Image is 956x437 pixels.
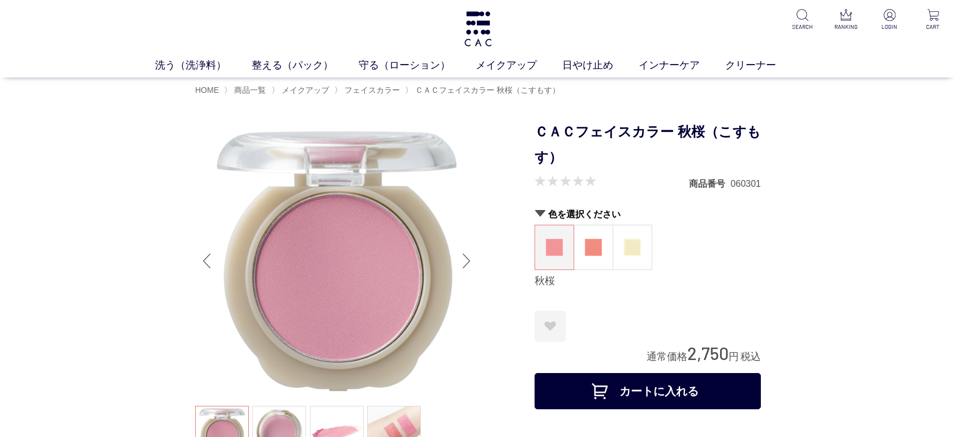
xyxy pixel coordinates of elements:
[413,85,560,95] a: ＣＡＣフェイスカラー 秋桜（こすもす）
[535,275,761,288] div: 秋桜
[731,178,761,190] dd: 060301
[624,239,641,256] img: 鈴蘭
[876,9,903,31] a: LOGIN
[546,239,563,256] img: 秋桜
[155,58,252,73] a: 洗う（洗浄料）
[729,351,739,362] span: 円
[535,119,761,170] h1: ＣＡＣフェイスカラー 秋桜（こすもす）
[832,23,860,31] p: RANKING
[574,225,613,270] dl: 柘榴
[476,58,562,73] a: メイクアップ
[687,342,729,363] span: 2,750
[585,239,602,256] img: 柘榴
[725,58,802,73] a: クリーナー
[224,85,269,96] li: 〉
[689,178,731,190] dt: 商品番号
[234,85,266,95] span: 商品一覧
[415,85,560,95] span: ＣＡＣフェイスカラー 秋桜（こすもす）
[232,85,266,95] a: 商品一覧
[342,85,400,95] a: フェイスカラー
[535,373,761,409] button: カートに入れる
[344,85,400,95] span: フェイスカラー
[647,351,687,362] span: 通常価格
[639,58,725,73] a: インナーケア
[535,311,566,342] a: お気に入りに登録する
[195,119,478,402] img: ＣＡＣフェイスカラー 秋桜（こすもす） 秋桜
[252,58,359,73] a: 整える（パック）
[282,85,329,95] span: メイクアップ
[334,85,403,96] li: 〉
[789,23,816,31] p: SEARCH
[876,23,903,31] p: LOGIN
[279,85,329,95] a: メイクアップ
[455,238,478,284] div: Next slide
[272,85,332,96] li: 〉
[613,225,652,269] a: 鈴蘭
[919,9,947,31] a: CART
[574,225,613,269] a: 柘榴
[535,225,574,270] dl: 秋桜
[562,58,639,73] a: 日やけ止め
[613,225,652,270] dl: 鈴蘭
[832,9,860,31] a: RANKING
[463,11,493,46] img: logo
[359,58,476,73] a: 守る（ローション）
[535,208,761,220] h2: 色を選択ください
[405,85,563,96] li: 〉
[919,23,947,31] p: CART
[195,238,218,284] div: Previous slide
[740,351,761,362] span: 税込
[789,9,816,31] a: SEARCH
[195,85,219,95] a: HOME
